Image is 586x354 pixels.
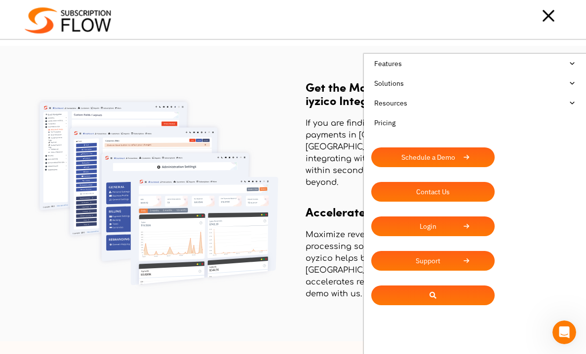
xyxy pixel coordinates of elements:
[552,320,576,344] iframe: Intercom live chat
[371,251,495,271] a: Support
[371,73,579,93] a: Solutions
[371,93,579,113] a: Resources
[371,54,579,73] a: Features
[371,216,495,236] a: Login
[371,113,579,133] a: Pricing
[371,182,495,202] a: Contact Us
[371,147,495,167] a: Schedule a Demo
